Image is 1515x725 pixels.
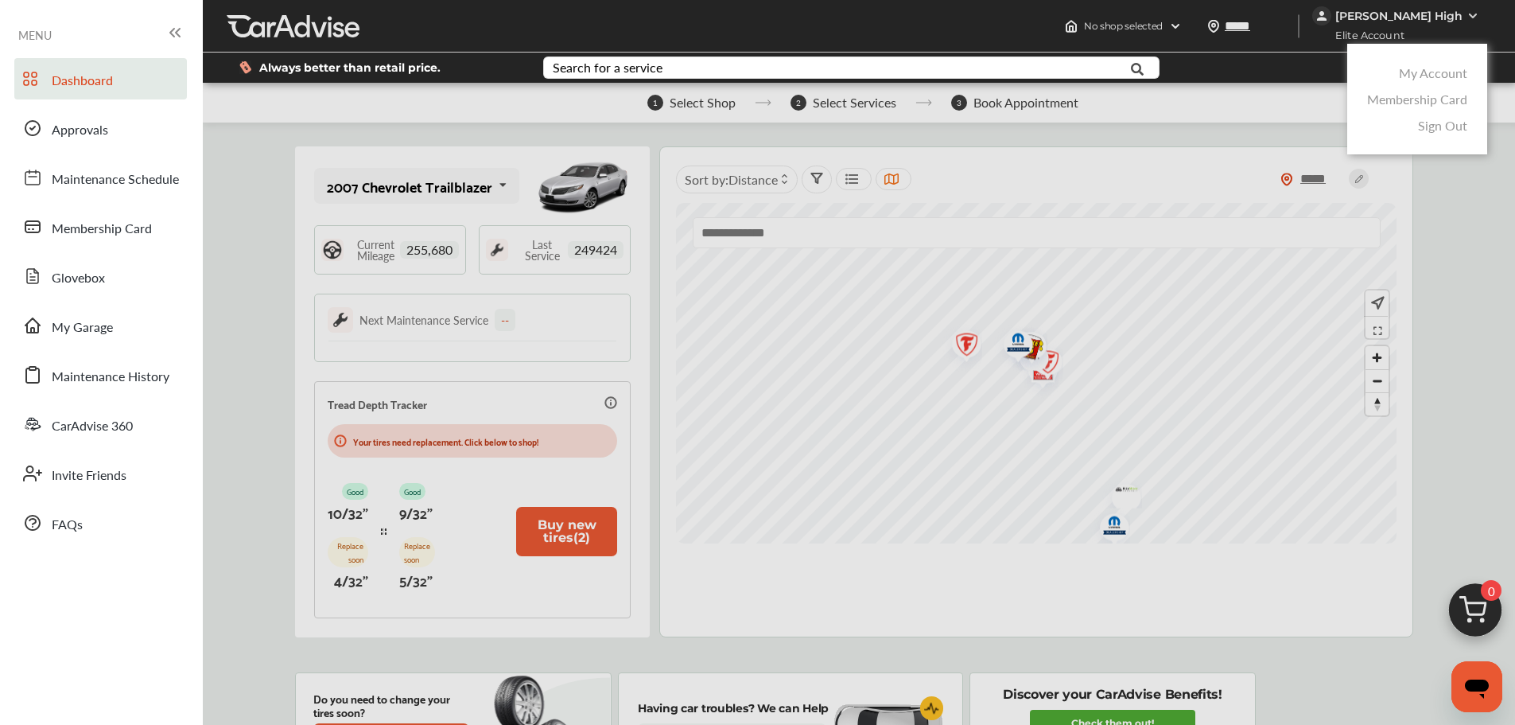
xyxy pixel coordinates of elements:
span: Membership Card [52,219,152,240]
a: Invite Friends [14,453,187,494]
a: Membership Card [1367,90,1467,108]
span: Invite Friends [52,466,126,486]
a: FAQs [14,502,187,544]
a: My Account [1399,64,1467,82]
span: FAQs [52,515,83,536]
span: MENU [18,29,52,41]
span: Approvals [52,120,108,141]
a: Approvals [14,107,187,149]
span: Always better than retail price. [259,62,441,73]
a: Dashboard [14,58,187,99]
span: Dashboard [52,71,113,92]
span: Glovebox [52,268,105,289]
a: Maintenance History [14,354,187,396]
a: Membership Card [14,206,187,248]
img: cart_icon.3d0951e8.svg [1437,576,1513,653]
span: My Garage [52,318,113,338]
span: Maintenance History [52,367,169,388]
div: Search for a service [553,61,662,74]
span: 0 [1481,580,1501,601]
a: Sign Out [1418,116,1467,134]
span: CarAdvise 360 [52,416,133,437]
a: CarAdvise 360 [14,403,187,445]
a: Glovebox [14,255,187,297]
a: My Garage [14,305,187,346]
span: Maintenance Schedule [52,170,179,190]
iframe: Button to launch messaging window [1451,661,1502,712]
img: dollor_label_vector.a70140d1.svg [239,60,251,74]
a: Maintenance Schedule [14,157,187,198]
